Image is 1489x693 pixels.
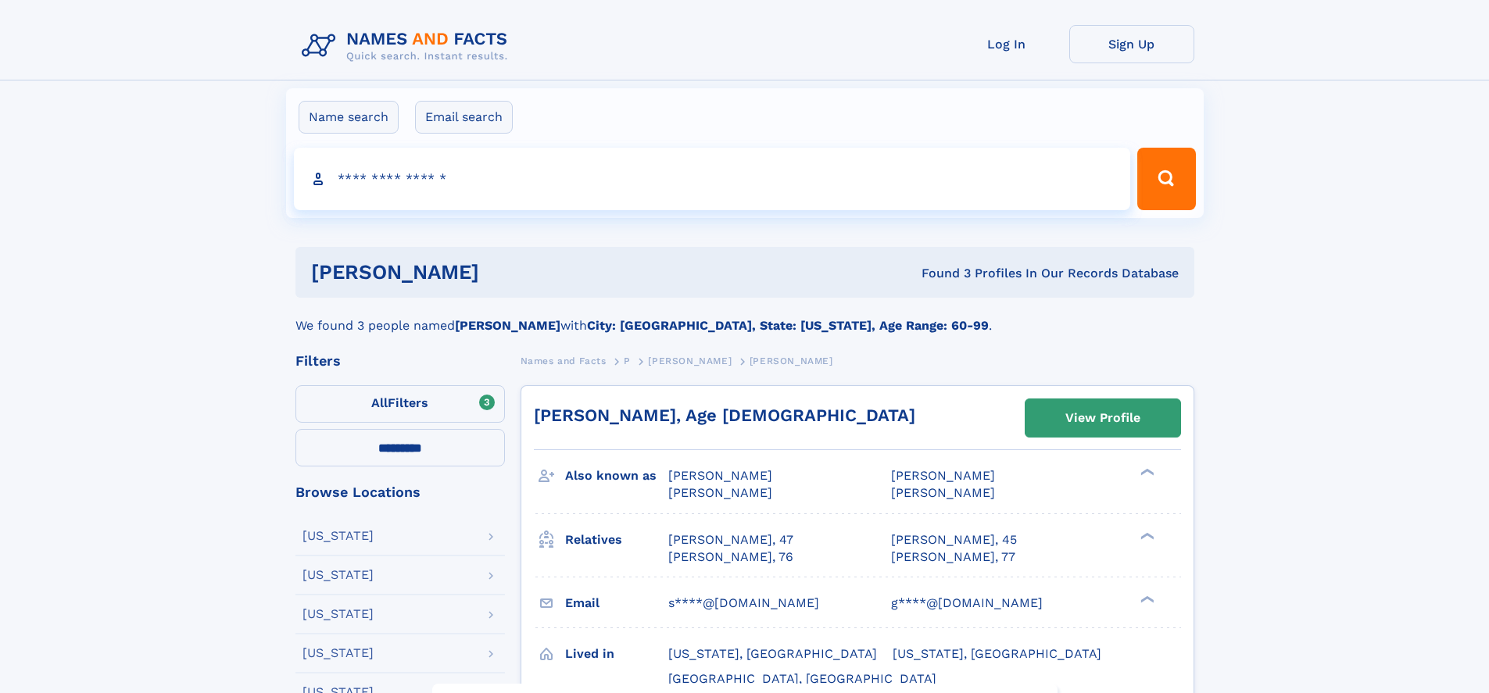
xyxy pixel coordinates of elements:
span: [GEOGRAPHIC_DATA], [GEOGRAPHIC_DATA] [668,671,936,686]
h3: Email [565,590,668,616]
div: Filters [295,354,505,368]
a: [PERSON_NAME], 76 [668,548,793,566]
h3: Also known as [565,463,668,489]
div: ❯ [1136,467,1155,477]
div: Found 3 Profiles In Our Records Database [700,265,1179,282]
a: [PERSON_NAME], Age [DEMOGRAPHIC_DATA] [534,405,915,425]
span: [PERSON_NAME] [891,468,995,483]
span: [PERSON_NAME] [648,355,732,366]
button: Search Button [1137,148,1195,210]
label: Email search [415,101,513,134]
span: [PERSON_NAME] [668,485,772,500]
h1: [PERSON_NAME] [311,263,700,282]
a: [PERSON_NAME], 47 [668,531,793,548]
span: [US_STATE], [GEOGRAPHIC_DATA] [893,646,1101,661]
div: View Profile [1065,400,1140,436]
span: [US_STATE], [GEOGRAPHIC_DATA] [668,646,877,661]
span: [PERSON_NAME] [750,355,833,366]
a: [PERSON_NAME] [648,351,732,370]
img: Logo Names and Facts [295,25,521,67]
a: [PERSON_NAME], 45 [891,531,1017,548]
div: Browse Locations [295,485,505,499]
div: ❯ [1136,530,1155,541]
div: [US_STATE] [302,530,374,542]
h3: Relatives [565,527,668,553]
a: [PERSON_NAME], 77 [891,548,1015,566]
a: Log In [944,25,1069,63]
div: ❯ [1136,594,1155,604]
label: Filters [295,385,505,423]
span: [PERSON_NAME] [891,485,995,500]
a: Names and Facts [521,351,607,370]
h3: Lived in [565,641,668,667]
b: City: [GEOGRAPHIC_DATA], State: [US_STATE], Age Range: 60-99 [587,318,989,333]
b: [PERSON_NAME] [455,318,560,333]
input: search input [294,148,1131,210]
a: View Profile [1025,399,1180,437]
div: [US_STATE] [302,647,374,659]
label: Name search [299,101,399,134]
div: [US_STATE] [302,608,374,620]
span: P [624,355,631,366]
span: [PERSON_NAME] [668,468,772,483]
a: Sign Up [1069,25,1194,63]
div: [US_STATE] [302,569,374,581]
span: All [371,395,388,410]
a: P [624,351,631,370]
div: We found 3 people named with . [295,298,1194,335]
